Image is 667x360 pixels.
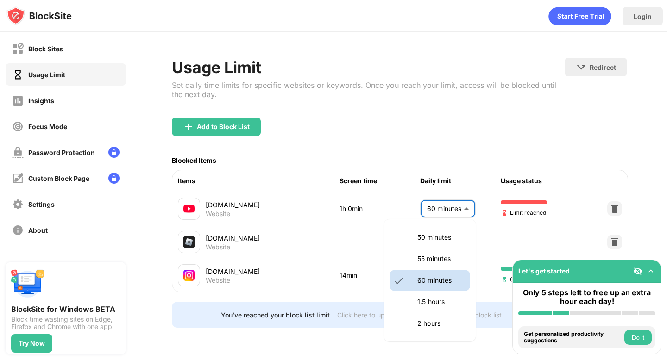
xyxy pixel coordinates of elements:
p: 50 minutes [417,232,465,242]
p: 1.5 hours [417,297,465,307]
p: 60 minutes [417,275,465,286]
p: 2.5 hours [417,340,465,350]
p: 2 hours [417,318,465,329]
p: 55 minutes [417,254,465,264]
